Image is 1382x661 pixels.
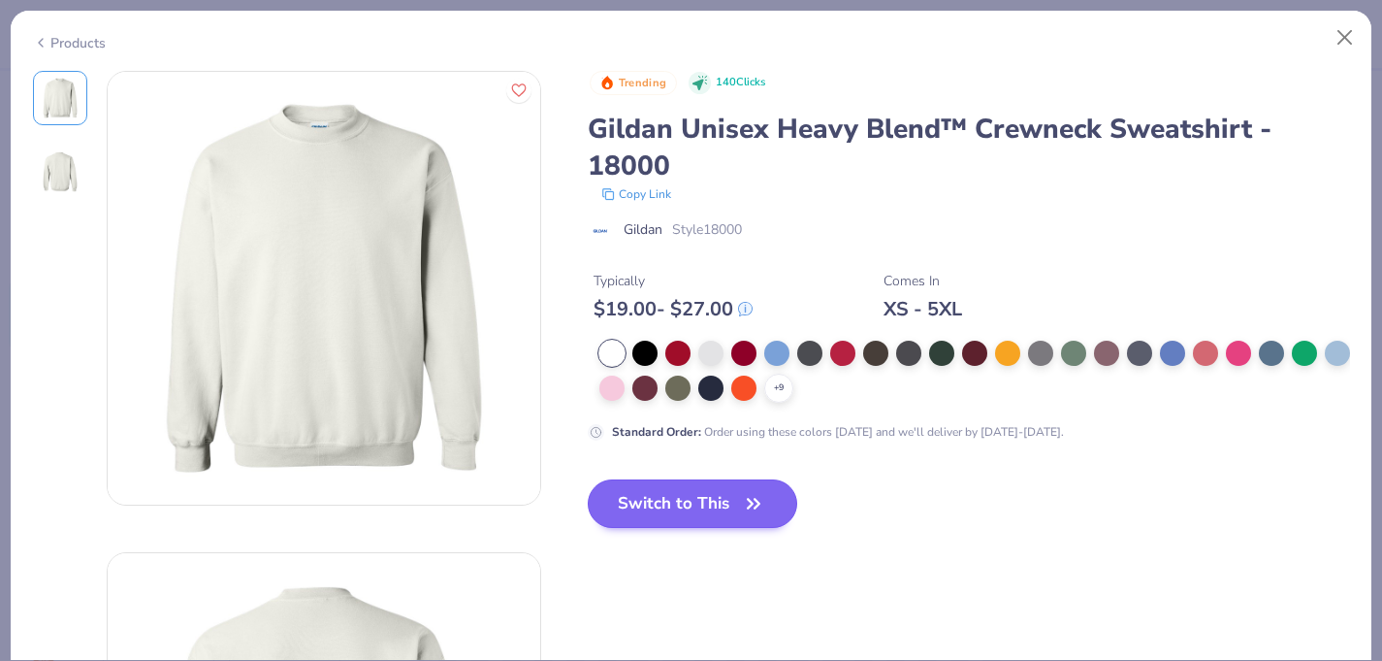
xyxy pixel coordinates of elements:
[599,75,615,90] img: Trending sort
[1327,19,1364,56] button: Close
[588,479,798,528] button: Switch to This
[108,72,540,505] img: Front
[37,149,83,195] img: Back
[594,271,753,291] div: Typically
[716,75,765,91] span: 140 Clicks
[884,297,962,321] div: XS - 5XL
[672,219,742,240] span: Style 18000
[588,223,614,239] img: brand logo
[594,297,753,321] div: $ 19.00 - $ 27.00
[612,423,1064,441] div: Order using these colors [DATE] and we'll deliver by [DATE]-[DATE].
[37,75,83,121] img: Front
[884,271,962,291] div: Comes In
[588,111,1350,184] div: Gildan Unisex Heavy Blend™ Crewneck Sweatshirt - 18000
[33,33,106,53] div: Products
[590,71,677,96] button: Badge Button
[774,381,784,395] span: + 9
[619,78,666,88] span: Trending
[624,219,662,240] span: Gildan
[612,424,701,440] strong: Standard Order :
[506,78,531,103] button: Like
[595,184,677,204] button: copy to clipboard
